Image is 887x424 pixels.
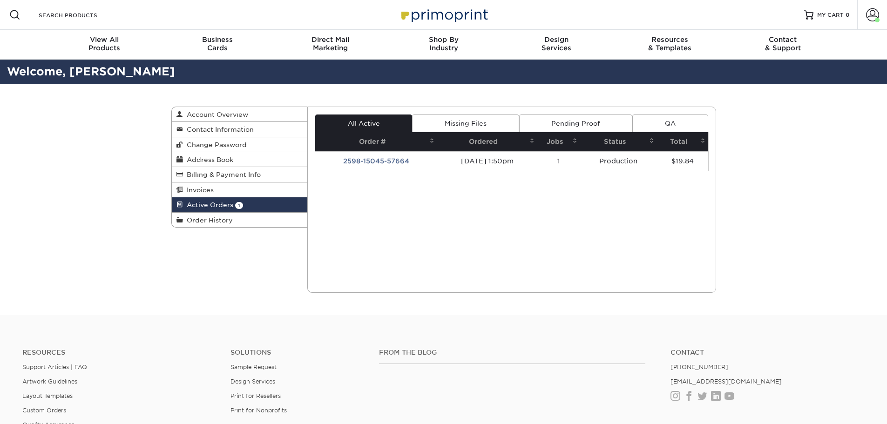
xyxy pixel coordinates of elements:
div: & Support [726,35,840,52]
span: Account Overview [183,111,248,118]
span: Billing & Payment Info [183,171,261,178]
a: Contact [670,349,865,357]
a: Layout Templates [22,392,73,399]
div: Products [48,35,161,52]
a: All Active [315,114,412,132]
a: DesignServices [500,30,613,60]
div: Industry [387,35,500,52]
span: 0 [846,12,850,18]
img: Primoprint [397,5,490,25]
a: Change Password [172,137,308,152]
th: Status [580,132,657,151]
span: Active Orders [183,201,233,209]
th: Order # [315,132,437,151]
span: View All [48,35,161,44]
input: SEARCH PRODUCTS..... [38,9,129,20]
div: Services [500,35,613,52]
a: Active Orders 1 [172,197,308,212]
td: Production [580,151,657,171]
a: Resources& Templates [613,30,726,60]
a: Billing & Payment Info [172,167,308,182]
a: View AllProducts [48,30,161,60]
span: Address Book [183,156,233,163]
a: [PHONE_NUMBER] [670,363,728,370]
td: [DATE] 1:50pm [437,151,537,171]
span: Order History [183,216,233,224]
span: Contact Information [183,126,254,133]
a: Invoices [172,182,308,197]
span: Resources [613,35,726,44]
span: Design [500,35,613,44]
td: 2598-15045-57664 [315,151,437,171]
a: Shop ByIndustry [387,30,500,60]
a: Contact& Support [726,30,840,60]
span: Contact [726,35,840,44]
span: MY CART [817,11,844,19]
a: Design Services [230,378,275,385]
a: Artwork Guidelines [22,378,77,385]
span: Direct Mail [274,35,387,44]
h4: Solutions [230,349,365,357]
a: Direct MailMarketing [274,30,387,60]
h4: Resources [22,349,217,357]
span: Shop By [387,35,500,44]
a: Address Book [172,152,308,167]
th: Total [657,132,708,151]
a: Pending Proof [519,114,632,132]
a: BusinessCards [161,30,274,60]
th: Ordered [437,132,537,151]
div: Cards [161,35,274,52]
td: $19.84 [657,151,708,171]
span: 1 [235,202,243,209]
span: Invoices [183,186,214,194]
a: Support Articles | FAQ [22,363,87,370]
span: Business [161,35,274,44]
a: Print for Resellers [230,392,281,399]
a: Account Overview [172,107,308,122]
a: Sample Request [230,363,277,370]
a: Contact Information [172,122,308,137]
a: Missing Files [412,114,519,132]
span: Change Password [183,141,247,148]
h4: From the Blog [379,349,645,357]
th: Jobs [537,132,580,151]
a: QA [632,114,708,132]
a: Order History [172,213,308,227]
div: Marketing [274,35,387,52]
div: & Templates [613,35,726,52]
a: Custom Orders [22,407,66,414]
a: Print for Nonprofits [230,407,287,414]
td: 1 [537,151,580,171]
a: [EMAIL_ADDRESS][DOMAIN_NAME] [670,378,782,385]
